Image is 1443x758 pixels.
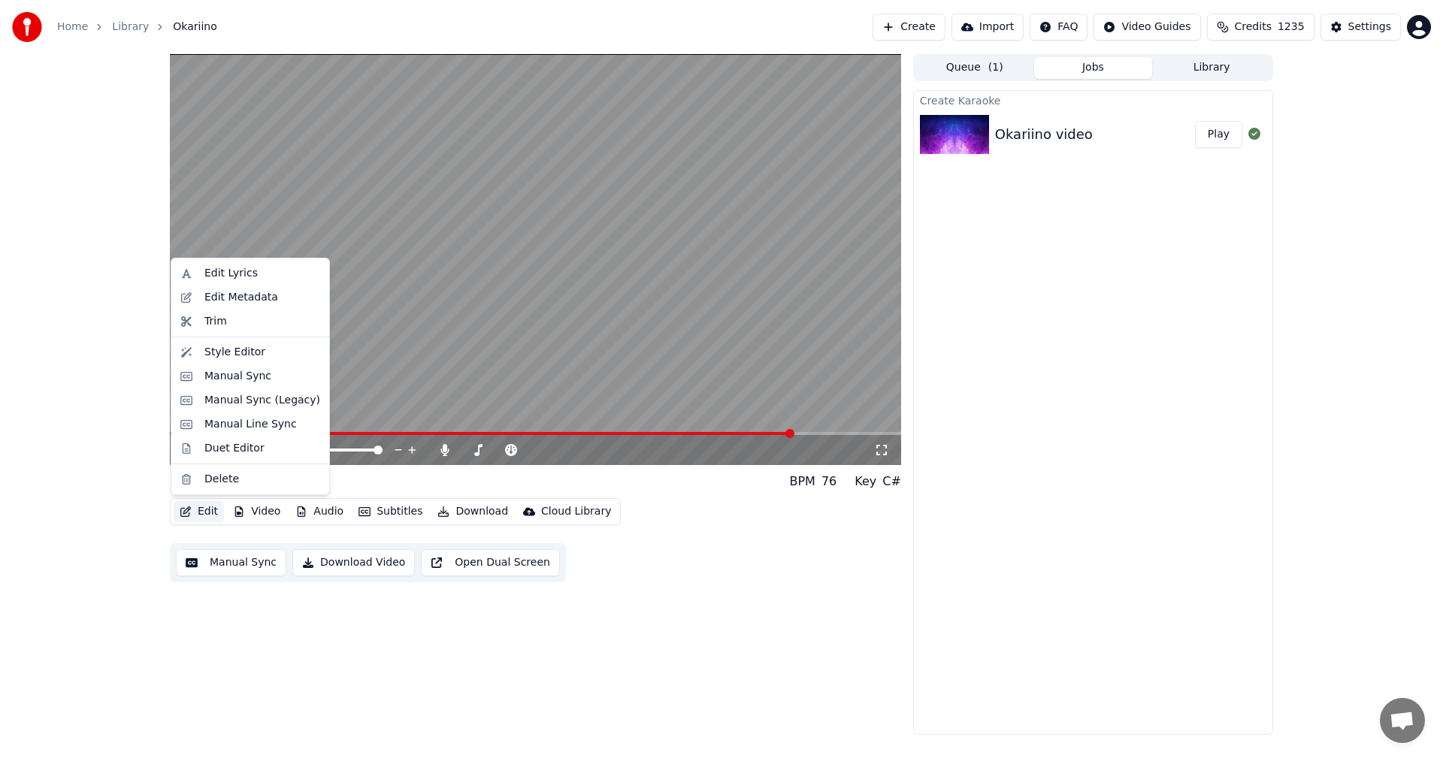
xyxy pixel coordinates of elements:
button: Create [873,14,945,41]
div: Manual Sync [204,369,271,384]
button: Download Video [292,549,415,576]
div: Style Editor [204,345,265,360]
div: Cloud Library [541,504,611,519]
a: Avoin keskustelu [1380,698,1425,743]
button: Open Dual Screen [421,549,560,576]
span: 1235 [1278,20,1305,35]
div: Manual Sync (Legacy) [204,393,320,408]
img: youka [12,12,42,42]
div: Edit Metadata [204,290,278,305]
button: Play [1195,121,1242,148]
button: Jobs [1034,57,1153,79]
span: Credits [1235,20,1272,35]
div: BPM [789,473,815,491]
a: Home [57,20,88,35]
button: Manual Sync [176,549,286,576]
span: Okariino [173,20,216,35]
div: C# [882,473,901,491]
div: Create Karaoke [914,91,1272,109]
button: FAQ [1030,14,1088,41]
button: Subtitles [352,501,428,522]
div: Manual Line Sync [204,417,297,432]
button: Import [951,14,1024,41]
div: Okariino video [995,124,1093,145]
a: Library [112,20,149,35]
button: Queue [915,57,1034,79]
button: Settings [1320,14,1401,41]
div: Trim [204,314,227,329]
button: Audio [289,501,349,522]
div: Settings [1348,20,1391,35]
button: Video Guides [1094,14,1200,41]
div: Edit Lyrics [204,266,258,281]
button: Download [431,501,514,522]
button: Edit [174,501,224,522]
nav: breadcrumb [57,20,217,35]
button: Library [1152,57,1271,79]
div: Delete [204,472,239,487]
div: Duet Editor [204,441,265,456]
button: Video [227,501,286,522]
div: Key [855,473,876,491]
div: Okariino [170,471,232,492]
button: Credits1235 [1207,14,1314,41]
span: ( 1 ) [988,60,1003,75]
div: 76 [821,473,836,491]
